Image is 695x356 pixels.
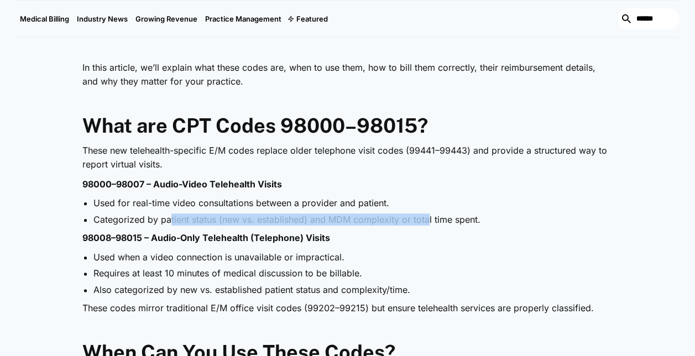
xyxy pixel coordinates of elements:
[201,1,285,37] a: Practice Management
[82,144,613,172] p: These new telehealth-specific E/M codes replace older telephone visit codes (99441–99443) and pro...
[82,179,282,190] strong: 98000–98007 – Audio-Video Telehealth Visits
[82,61,613,89] p: In this article, we’ll explain what these codes are, when to use them, how to bill them correctly...
[16,1,73,37] a: Medical Billing
[132,1,201,37] a: Growing Revenue
[82,232,330,243] strong: 98008–98015 – Audio-Only Telehealth (Telephone) Visits
[93,251,613,263] li: Used when a video connection is unavailable or impractical.
[82,41,613,55] p: ‍
[93,197,613,209] li: Used for real-time video consultations between a provider and patient.
[73,1,132,37] a: Industry News
[82,95,613,109] p: ‍
[82,321,613,336] p: ‍
[296,14,328,23] div: Featured
[82,114,428,137] strong: What are CPT Codes 98000–98015?
[93,213,613,226] li: Categorized by patient status (new vs. established) and MDM complexity or total time spent.
[82,301,613,316] p: These codes mirror traditional E/M office visit codes (99202–99215) but ensure telehealth service...
[93,284,613,296] li: Also categorized by new vs. established patient status and complexity/time.
[93,267,613,279] li: Requires at least 10 minutes of medical discussion to be billable.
